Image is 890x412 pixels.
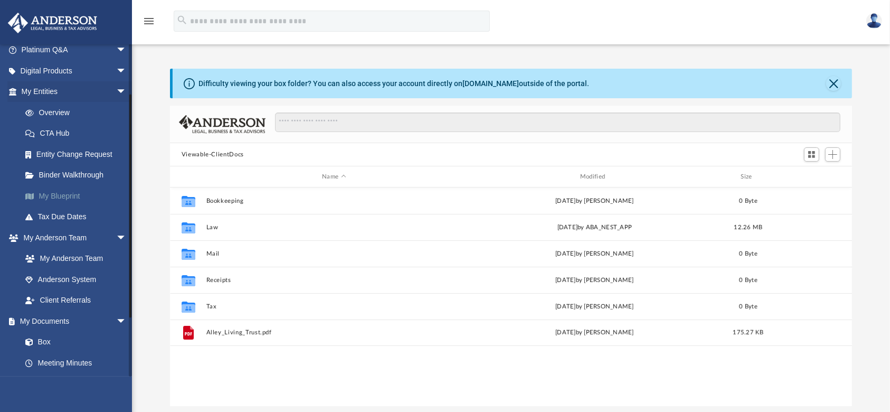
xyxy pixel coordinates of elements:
[467,249,723,259] div: [DATE] by [PERSON_NAME]
[462,79,519,88] a: [DOMAIN_NAME]
[7,311,137,332] a: My Documentsarrow_drop_down
[205,172,461,182] div: Name
[116,227,137,249] span: arrow_drop_down
[7,40,143,61] a: Platinum Q&Aarrow_drop_down
[176,14,188,26] i: search
[15,248,132,269] a: My Anderson Team
[175,172,201,182] div: id
[15,290,137,311] a: Client Referrals
[206,198,462,204] button: Bookkeeping
[275,113,841,133] input: Search files and folders
[116,311,137,332] span: arrow_drop_down
[15,102,143,123] a: Overview
[825,147,841,162] button: Add
[739,251,758,257] span: 0 Byte
[467,328,723,338] div: [DATE] by [PERSON_NAME]
[15,123,143,144] a: CTA Hub
[15,185,143,207] a: My Blueprint
[7,81,143,102] a: My Entitiesarrow_drop_down
[467,196,723,206] div: [DATE] by [PERSON_NAME]
[206,329,462,336] button: Alley_Living_Trust.pdf
[15,352,137,373] a: Meeting Minutes
[866,13,882,29] img: User Pic
[466,172,722,182] div: Modified
[15,373,132,395] a: Forms Library
[143,15,155,27] i: menu
[804,147,820,162] button: Switch to Grid View
[206,277,462,284] button: Receipts
[7,227,137,248] a: My Anderson Teamarrow_drop_down
[15,165,143,186] a: Binder Walkthrough
[826,76,841,91] button: Close
[739,304,758,310] span: 0 Byte
[15,207,143,228] a: Tax Due Dates
[739,277,758,283] span: 0 Byte
[206,250,462,257] button: Mail
[182,150,244,160] button: Viewable-ClientDocs
[467,276,723,285] div: [DATE] by [PERSON_NAME]
[774,172,848,182] div: id
[727,172,769,182] div: Size
[739,198,758,204] span: 0 Byte
[116,81,137,103] span: arrow_drop_down
[15,269,137,290] a: Anderson System
[198,78,589,89] div: Difficulty viewing your box folder? You can also access your account directly on outside of the p...
[143,20,155,27] a: menu
[7,60,143,81] a: Digital Productsarrow_drop_down
[15,332,132,353] a: Box
[206,303,462,310] button: Tax
[733,330,763,335] span: 175.27 KB
[5,13,100,33] img: Anderson Advisors Platinum Portal
[467,223,723,232] div: [DATE] by ABA_NEST_APP
[467,302,723,312] div: [DATE] by [PERSON_NAME]
[170,188,853,406] div: grid
[15,144,143,165] a: Entity Change Request
[116,60,137,82] span: arrow_drop_down
[206,224,462,231] button: Law
[734,224,762,230] span: 12.26 MB
[116,40,137,61] span: arrow_drop_down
